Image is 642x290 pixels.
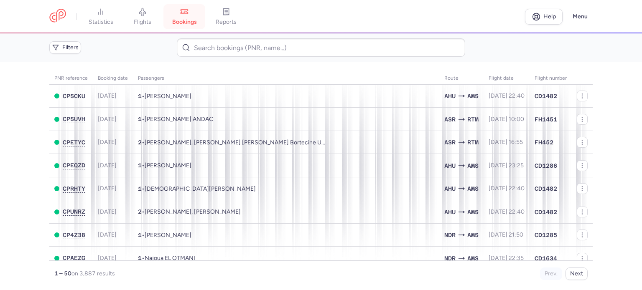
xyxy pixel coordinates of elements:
[543,13,556,20] span: Help
[63,208,85,215] button: CPUNRZ
[138,116,213,123] span: •
[535,231,557,239] span: CD1285
[145,255,195,262] span: Najoua EL OTMANI
[138,208,142,215] span: 2
[444,91,456,101] span: AHU
[467,254,479,263] span: AMS
[535,161,557,170] span: CD1286
[489,185,525,192] span: [DATE] 22:40
[535,115,557,124] span: FH1451
[489,139,523,146] span: [DATE] 16:55
[98,116,117,123] span: [DATE]
[467,138,479,147] span: RTM
[535,92,557,100] span: CD1482
[63,185,85,192] span: CPRHTY
[63,208,85,215] span: CPUNRZ
[467,91,479,101] span: AMS
[98,162,117,169] span: [DATE]
[122,8,163,26] a: flights
[540,267,562,280] button: Prev.
[133,72,439,85] th: Passengers
[62,44,79,51] span: Filters
[489,116,524,123] span: [DATE] 10:00
[489,208,525,215] span: [DATE] 22:40
[530,72,572,85] th: Flight number
[145,139,339,146] span: Orhan ULUTAS, Azem Hanzade Rabia Bortecine ULUTAS
[467,230,479,240] span: AMS
[138,162,191,169] span: •
[138,139,326,146] span: •
[145,162,191,169] span: Shabir MIHANPOUR
[172,18,197,26] span: bookings
[138,208,241,215] span: •
[145,93,191,100] span: Mohaned OSMAN
[489,162,524,169] span: [DATE] 23:25
[138,232,142,238] span: 1
[444,184,456,193] span: AHU
[49,72,93,85] th: PNR reference
[145,208,241,215] span: Ikram AADDI, Chahida AADDI
[177,38,465,57] input: Search bookings (PNR, name...)
[63,93,85,100] button: CPSCKU
[467,207,479,217] span: AMS
[467,184,479,193] span: AMS
[444,230,456,240] span: NDR
[489,255,524,262] span: [DATE] 22:35
[98,139,117,146] span: [DATE]
[568,9,593,25] button: Menu
[467,161,479,170] span: AMS
[535,138,553,146] span: FH452
[163,8,205,26] a: bookings
[216,18,237,26] span: reports
[138,255,195,262] span: •
[63,185,85,192] button: CPRHTY
[89,18,113,26] span: statistics
[98,208,117,215] span: [DATE]
[138,255,142,261] span: 1
[98,255,117,262] span: [DATE]
[145,116,213,123] span: Hanife DEMIREL ANDAC
[138,162,142,169] span: 1
[444,138,456,147] span: ASR
[439,72,484,85] th: Route
[138,185,256,192] span: •
[535,184,557,193] span: CD1482
[63,232,85,239] button: CP4Z38
[205,8,247,26] a: reports
[134,18,151,26] span: flights
[145,232,191,239] span: Amarjit SINGH
[49,41,81,54] button: Filters
[489,92,525,99] span: [DATE] 22:40
[138,93,142,99] span: 1
[63,162,85,169] button: CPEQZD
[444,161,456,170] span: AHU
[49,9,66,24] a: CitizenPlane red outlined logo
[93,72,133,85] th: Booking date
[467,115,479,124] span: RTM
[63,139,85,146] button: CPETYC
[98,231,117,238] span: [DATE]
[145,185,256,192] span: Mohamed EL YAKOUBI
[444,207,456,217] span: AHU
[138,139,142,146] span: 2
[138,93,191,100] span: •
[54,270,71,277] strong: 1 – 50
[489,231,523,238] span: [DATE] 21:50
[80,8,122,26] a: statistics
[138,116,142,122] span: 1
[63,116,85,122] span: CPSUVH
[71,270,115,277] span: on 3,887 results
[63,93,85,99] span: CPSCKU
[484,72,530,85] th: flight date
[535,208,557,216] span: CD1482
[98,92,117,99] span: [DATE]
[566,267,588,280] button: Next
[444,254,456,263] span: NDR
[63,255,85,262] button: CPAEZG
[535,254,557,262] span: CD1634
[138,232,191,239] span: •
